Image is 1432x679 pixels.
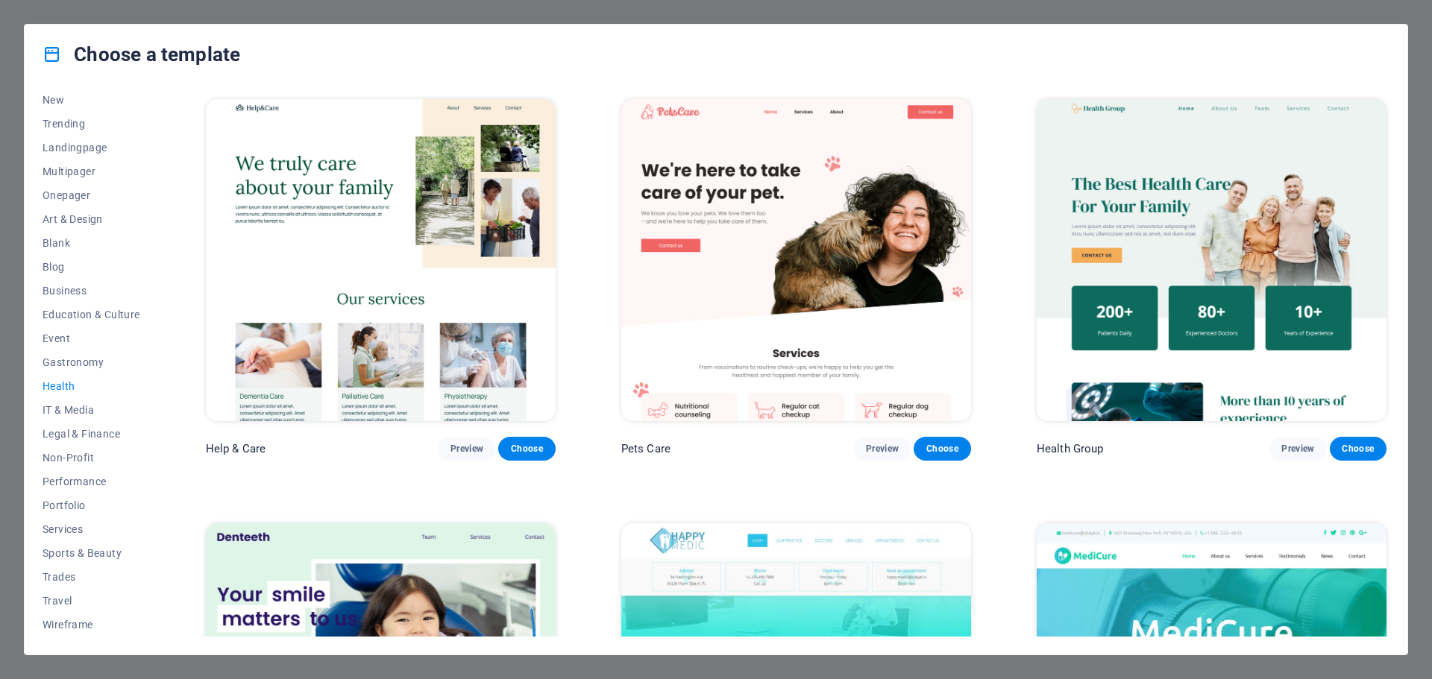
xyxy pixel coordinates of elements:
button: Art & Design [43,207,140,231]
button: Event [43,326,140,350]
button: IT & Media [43,398,140,422]
span: Multipager [43,165,140,177]
p: Pets Care [621,441,671,456]
span: IT & Media [43,404,140,416]
button: Choose [498,437,555,461]
p: Help & Care [206,441,266,456]
button: Legal & Finance [43,422,140,446]
button: Health [43,374,140,398]
img: Help & Care [206,99,556,421]
button: Non-Profit [43,446,140,470]
span: Preview [1281,443,1314,455]
span: Sports & Beauty [43,547,140,559]
span: Non-Profit [43,452,140,464]
span: Legal & Finance [43,428,140,440]
span: Business [43,285,140,297]
button: Travel [43,589,140,613]
button: Trending [43,112,140,136]
span: New [43,94,140,106]
span: Blog [43,261,140,273]
span: Gastronomy [43,356,140,368]
span: Choose [926,443,958,455]
button: Services [43,517,140,541]
button: Performance [43,470,140,493]
span: Landingpage [43,142,140,154]
span: Education & Culture [43,309,140,320]
span: Trending [43,118,140,130]
button: Preview [439,437,495,461]
button: Wireframe [43,613,140,637]
span: Trades [43,571,140,583]
span: Art & Design [43,213,140,225]
button: Onepager [43,183,140,207]
p: Health Group [1037,441,1104,456]
button: Blank [43,231,140,255]
button: Sports & Beauty [43,541,140,565]
button: Preview [1269,437,1326,461]
span: Choose [510,443,543,455]
span: Event [43,332,140,344]
span: Preview [450,443,483,455]
img: Pets Care [621,99,971,421]
span: Services [43,523,140,535]
span: Preview [866,443,899,455]
span: Health [43,380,140,392]
button: Landingpage [43,136,140,160]
button: Gastronomy [43,350,140,374]
button: Trades [43,565,140,589]
span: Travel [43,595,140,607]
button: Multipager [43,160,140,183]
h4: Choose a template [43,42,240,66]
span: Blank [43,237,140,249]
span: Performance [43,476,140,487]
img: Health Group [1037,99,1387,421]
button: Portfolio [43,493,140,517]
button: New [43,88,140,112]
span: Onepager [43,189,140,201]
button: Choose [914,437,970,461]
button: Education & Culture [43,303,140,326]
button: Choose [1330,437,1387,461]
button: Business [43,279,140,303]
span: Choose [1342,443,1375,455]
button: Blog [43,255,140,279]
span: Wireframe [43,619,140,631]
span: Portfolio [43,499,140,511]
button: Preview [854,437,911,461]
